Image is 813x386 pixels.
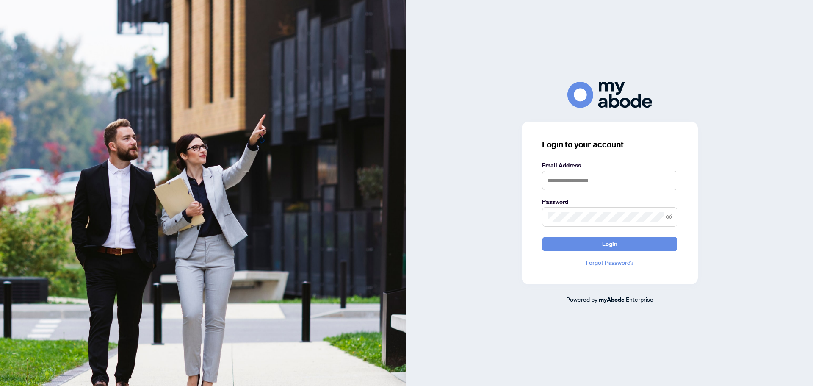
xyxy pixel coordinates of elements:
[566,295,597,303] span: Powered by
[542,139,677,150] h3: Login to your account
[626,295,653,303] span: Enterprise
[542,197,677,206] label: Password
[542,258,677,267] a: Forgot Password?
[567,82,652,108] img: ma-logo
[542,161,677,170] label: Email Address
[602,237,617,251] span: Login
[666,214,672,220] span: eye-invisible
[542,237,677,251] button: Login
[599,295,625,304] a: myAbode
